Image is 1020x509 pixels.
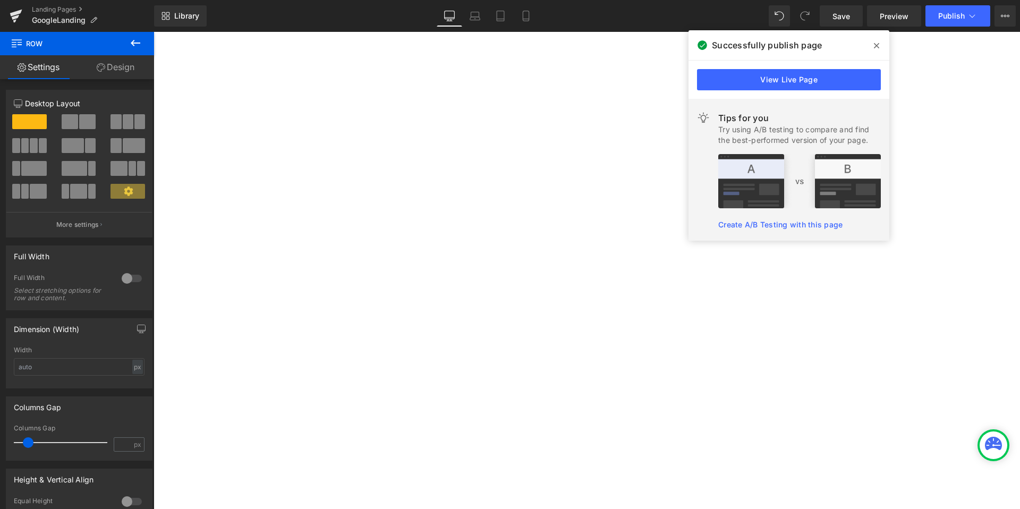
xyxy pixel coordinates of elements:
span: Preview [880,11,908,22]
button: Undo [769,5,790,27]
div: Equal Height [14,497,111,508]
span: px [134,441,143,448]
div: Columns Gap [14,425,144,432]
div: Tips for you [718,112,881,124]
div: Width [14,346,144,354]
a: Landing Pages [32,5,154,14]
span: Publish [938,12,965,20]
span: GoogleLanding [32,16,86,24]
span: Save [832,11,850,22]
div: Select stretching options for row and content. [14,287,109,302]
span: Successfully publish page [712,39,822,52]
div: Try using A/B testing to compare and find the best-performed version of your page. [718,124,881,146]
button: Publish [925,5,990,27]
div: px [132,360,143,374]
a: Create A/B Testing with this page [718,220,843,229]
button: More [994,5,1016,27]
div: Height & Vertical Align [14,469,93,484]
img: tip.png [718,154,881,208]
a: Tablet [488,5,513,27]
a: Desktop [437,5,462,27]
a: New Library [154,5,207,27]
a: Mobile [513,5,539,27]
a: Design [77,55,154,79]
button: More settings [6,212,152,237]
a: Preview [867,5,921,27]
a: View Live Page [697,69,881,90]
div: Full Width [14,274,111,285]
input: auto [14,358,144,376]
p: More settings [56,220,99,230]
a: Laptop [462,5,488,27]
img: light.svg [697,112,710,124]
div: Full Width [14,246,49,261]
span: Library [174,11,199,21]
p: Desktop Layout [14,98,144,109]
span: Row [11,32,117,55]
div: Dimension (Width) [14,319,79,334]
div: Columns Gap [14,397,61,412]
button: Redo [794,5,815,27]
